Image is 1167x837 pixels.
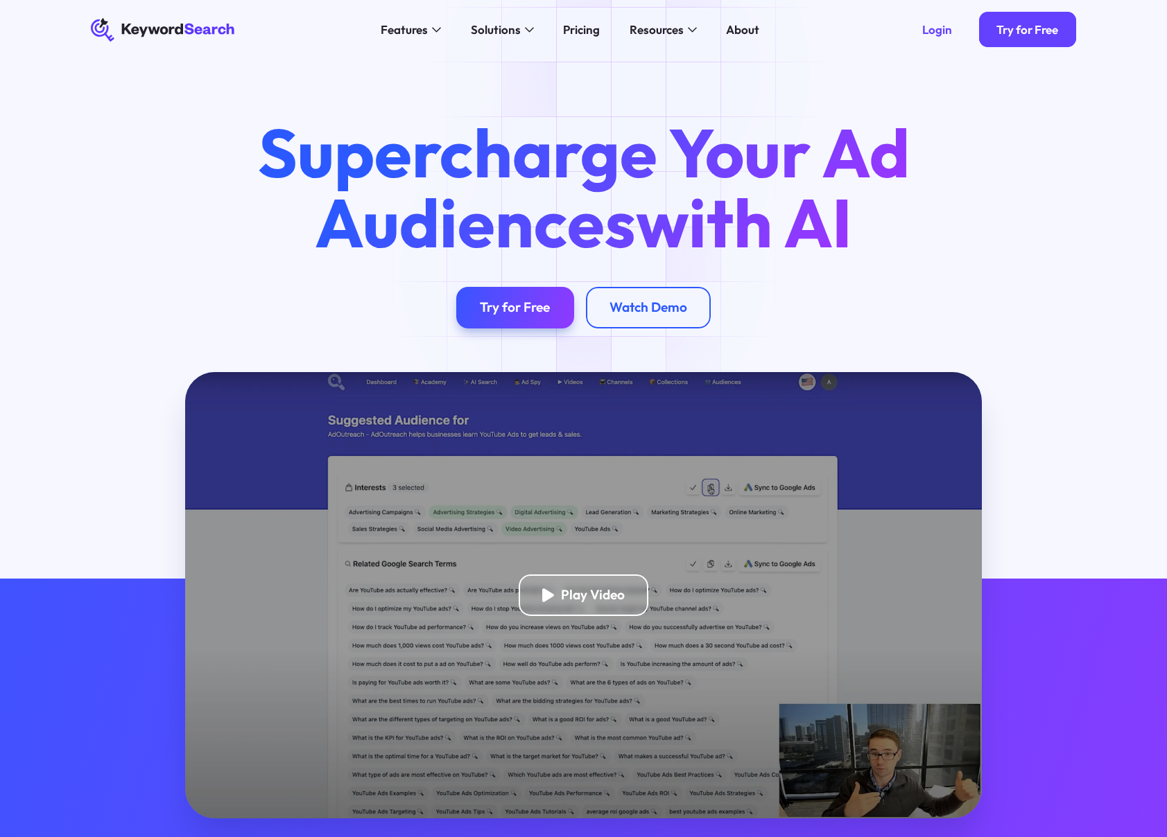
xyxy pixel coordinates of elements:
[185,372,981,818] a: open lightbox
[456,287,573,328] a: Try for Free
[630,21,684,39] div: Resources
[610,299,687,316] div: Watch Demo
[636,179,852,265] span: with AI
[230,118,937,258] h1: Supercharge Your Ad Audiences
[471,21,521,39] div: Solutions
[996,22,1058,37] div: Try for Free
[922,22,952,37] div: Login
[561,587,625,603] div: Play Video
[381,21,428,39] div: Features
[905,12,970,47] a: Login
[726,21,759,39] div: About
[563,21,600,39] div: Pricing
[480,299,550,316] div: Try for Free
[555,18,610,42] a: Pricing
[979,12,1076,47] a: Try for Free
[718,18,769,42] a: About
